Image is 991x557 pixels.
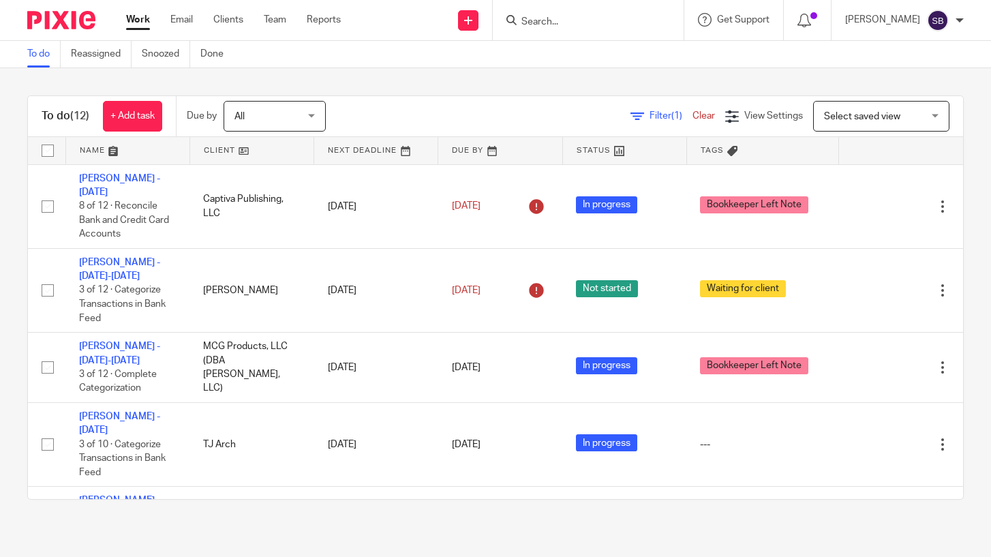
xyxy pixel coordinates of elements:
[692,111,715,121] a: Clear
[79,174,160,197] a: [PERSON_NAME] - [DATE]
[671,111,682,121] span: (1)
[927,10,949,31] img: svg%3E
[170,13,193,27] a: Email
[452,201,481,211] span: [DATE]
[452,286,481,295] span: [DATE]
[314,164,438,248] td: [DATE]
[845,13,920,27] p: [PERSON_NAME]
[452,363,481,372] span: [DATE]
[187,109,217,123] p: Due by
[79,440,166,477] span: 3 of 10 · Categorize Transactions in Bank Feed
[234,112,245,121] span: All
[79,496,160,519] a: [PERSON_NAME] - [DATE]
[103,101,162,132] a: + Add task
[27,41,61,67] a: To do
[576,357,637,374] span: In progress
[79,342,160,365] a: [PERSON_NAME] - [DATE]-[DATE]
[142,41,190,67] a: Snoozed
[200,41,234,67] a: Done
[27,11,95,29] img: Pixie
[79,201,169,239] span: 8 of 12 · Reconcile Bank and Credit Card Accounts
[576,280,638,297] span: Not started
[717,15,769,25] span: Get Support
[42,109,89,123] h1: To do
[701,147,724,154] span: Tags
[71,41,132,67] a: Reassigned
[744,111,803,121] span: View Settings
[189,164,314,248] td: Captiva Publishing, LLC
[314,248,438,332] td: [DATE]
[79,286,166,323] span: 3 of 12 · Categorize Transactions in Bank Feed
[576,434,637,451] span: In progress
[79,412,160,435] a: [PERSON_NAME] - [DATE]
[824,112,900,121] span: Select saved view
[70,110,89,121] span: (12)
[314,403,438,487] td: [DATE]
[452,440,481,449] span: [DATE]
[189,403,314,487] td: TJ Arch
[700,196,808,213] span: Bookkeeper Left Note
[650,111,692,121] span: Filter
[314,333,438,403] td: [DATE]
[189,333,314,403] td: MCG Products, LLC (DBA [PERSON_NAME], LLC)
[520,16,643,29] input: Search
[126,13,150,27] a: Work
[79,370,157,393] span: 3 of 12 · Complete Categorization
[189,248,314,332] td: [PERSON_NAME]
[189,487,314,557] td: [PERSON_NAME]'s Studio & Design Co.
[700,280,786,297] span: Waiting for client
[264,13,286,27] a: Team
[79,258,160,281] a: [PERSON_NAME] - [DATE]-[DATE]
[314,487,438,557] td: [DATE]
[576,196,637,213] span: In progress
[213,13,243,27] a: Clients
[700,357,808,374] span: Bookkeeper Left Note
[700,438,825,451] div: ---
[307,13,341,27] a: Reports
